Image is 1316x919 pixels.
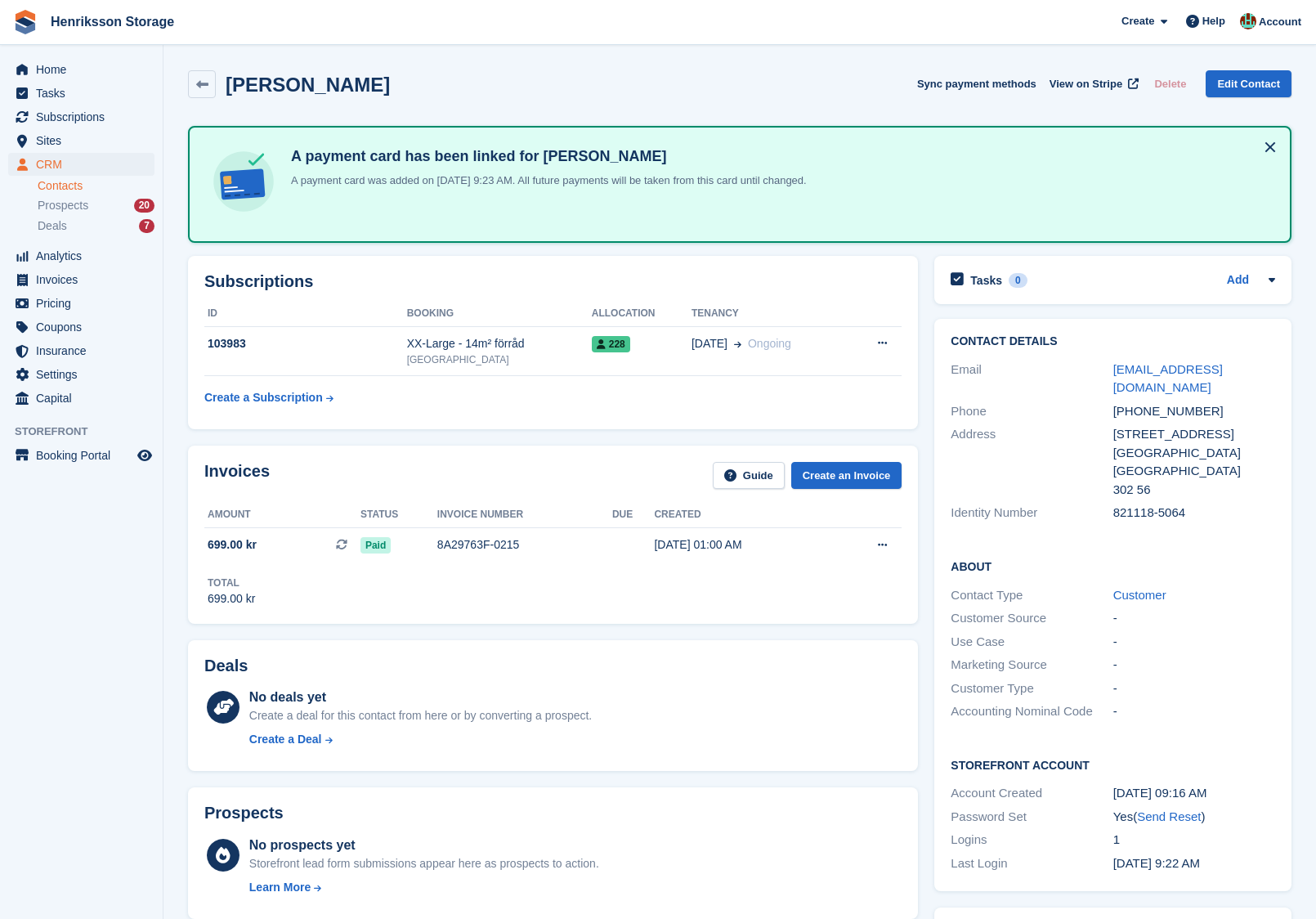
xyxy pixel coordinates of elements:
[44,8,181,35] a: Henriksson Storage
[748,337,791,350] span: Ongoing
[951,808,1112,827] div: Password Set
[437,536,612,554] div: 8A29763F-0215
[592,336,630,352] span: 228
[1113,504,1275,522] div: 821118-5064
[1113,831,1275,850] div: 1
[36,387,134,410] span: Capital
[951,854,1112,873] div: Last Login
[139,219,154,233] div: 7
[951,335,1275,348] h2: Contact Details
[204,383,333,413] a: Create a Subscription
[249,707,592,724] div: Create a deal for this contact from here or by converting a prospect.
[360,502,437,528] th: Status
[612,502,655,528] th: Due
[1009,273,1027,288] div: 0
[36,244,134,267] span: Analytics
[1113,808,1275,827] div: Yes
[36,363,134,386] span: Settings
[36,82,134,105] span: Tasks
[204,657,248,675] h2: Deals
[204,389,323,406] div: Create a Subscription
[36,292,134,315] span: Pricing
[1113,633,1275,652] div: -
[8,153,154,176] a: menu
[407,301,592,327] th: Booking
[1113,462,1275,481] div: [GEOGRAPHIC_DATA]
[249,855,599,872] div: Storefront lead form submissions appear here as prospects to action.
[1113,425,1275,444] div: [STREET_ADDRESS]
[38,217,154,235] a: Deals 7
[8,129,154,152] a: menu
[8,244,154,267] a: menu
[692,301,848,327] th: Tenancy
[208,576,255,590] div: Total
[13,10,38,34] img: stora-icon-8386f47178a22dfd0bd8f6a31ec36ba5ce8667c1dd55bd0f319d3a0aa187defe.svg
[1113,656,1275,675] div: -
[692,335,727,352] span: [DATE]
[360,537,391,554] span: Paid
[204,301,407,327] th: ID
[951,402,1112,421] div: Phone
[8,105,154,128] a: menu
[249,836,599,855] div: No prospects yet
[1113,444,1275,463] div: [GEOGRAPHIC_DATA]
[1206,70,1291,97] a: Edit Contact
[1133,809,1205,823] span: ( )
[951,361,1112,397] div: Email
[8,444,154,467] a: menu
[204,804,284,823] h2: Prospects
[1113,481,1275,500] div: 302 56
[951,679,1112,698] div: Customer Type
[38,197,154,214] a: Prospects 20
[951,784,1112,803] div: Account Created
[791,462,902,489] a: Create an Invoice
[8,82,154,105] a: menu
[209,147,278,216] img: card-linked-ebf98d0992dc2aeb22e95c0e3c79077019eb2392cfd83c6a337811c24bc77127.svg
[951,831,1112,850] div: Logins
[437,502,612,528] th: Invoice number
[36,129,134,152] span: Sites
[36,444,134,467] span: Booking Portal
[1259,14,1301,30] span: Account
[15,424,163,440] span: Storefront
[208,590,255,607] div: 699.00 kr
[249,731,322,748] div: Create a Deal
[8,387,154,410] a: menu
[249,879,311,896] div: Learn More
[38,178,154,194] a: Contacts
[1148,70,1193,97] button: Delete
[36,58,134,81] span: Home
[1050,76,1122,92] span: View on Stripe
[951,656,1112,675] div: Marketing Source
[8,292,154,315] a: menu
[1113,362,1223,395] a: [EMAIL_ADDRESS][DOMAIN_NAME]
[36,268,134,291] span: Invoices
[249,879,599,896] a: Learn More
[951,756,1275,773] h2: Storefront Account
[38,218,67,234] span: Deals
[407,352,592,367] div: [GEOGRAPHIC_DATA]
[36,153,134,176] span: CRM
[592,301,692,327] th: Allocation
[951,425,1112,499] div: Address
[36,105,134,128] span: Subscriptions
[1113,588,1166,602] a: Customer
[226,74,390,96] h2: [PERSON_NAME]
[36,316,134,338] span: Coupons
[8,316,154,338] a: menu
[1137,809,1201,823] a: Send Reset
[713,462,785,489] a: Guide
[8,268,154,291] a: menu
[1113,679,1275,698] div: -
[8,363,154,386] a: menu
[1113,702,1275,721] div: -
[204,462,270,489] h2: Invoices
[134,199,154,213] div: 20
[8,58,154,81] a: menu
[1043,70,1142,97] a: View on Stripe
[204,335,407,352] div: 103983
[36,339,134,362] span: Insurance
[1227,271,1249,290] a: Add
[951,558,1275,574] h2: About
[1202,13,1225,29] span: Help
